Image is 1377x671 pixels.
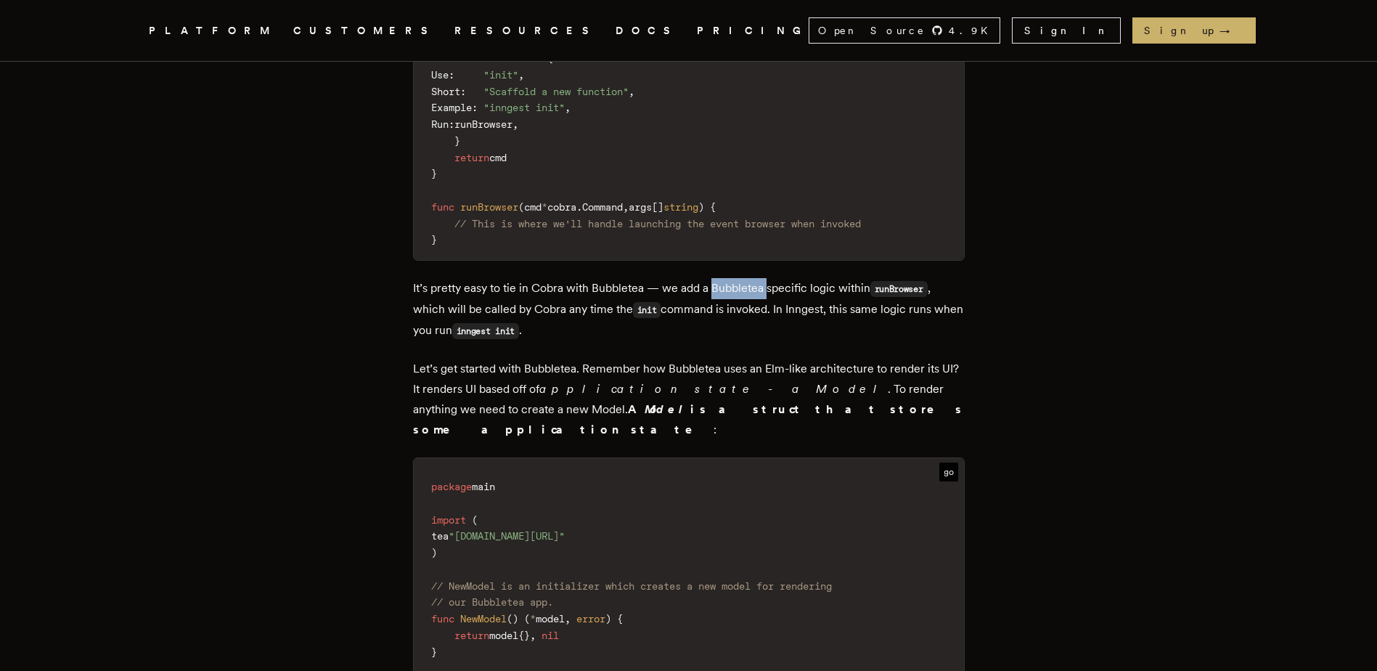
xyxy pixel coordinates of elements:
[431,646,437,658] span: }
[431,613,454,625] span: func
[663,201,698,213] span: string
[454,630,489,641] span: return
[576,613,605,625] span: error
[293,22,437,40] a: CUSTOMERS
[1219,23,1244,38] span: →
[576,201,582,213] span: .
[633,302,661,318] code: init
[697,22,809,40] a: PRICING
[518,201,524,213] span: (
[629,86,634,97] span: ,
[623,201,629,213] span: ,
[454,22,598,40] button: RESOURCES
[472,102,478,113] span: :
[645,402,690,416] em: Model
[431,86,460,97] span: Short
[616,22,679,40] a: DOCS
[507,613,512,625] span: (
[524,201,542,213] span: cmd
[431,596,553,608] span: // our Bubbletea app.
[472,481,495,492] span: main
[539,382,888,396] em: application state - a Model
[454,218,861,229] span: // This is where we'll handle launching the event browser when invoked
[518,69,524,81] span: ,
[565,613,571,625] span: ,
[617,613,623,625] span: {
[413,278,965,341] p: It’s pretty easy to tie in Cobra with Bubbletea — we add a Bubbletea specific logic within , whic...
[431,530,449,542] span: tea
[547,201,576,213] span: cobra
[658,201,663,213] span: ]
[431,201,454,213] span: func
[460,201,518,213] span: runBrowser
[605,613,611,625] span: )
[698,201,704,213] span: )
[149,22,276,40] button: PLATFORM
[431,481,472,492] span: package
[1132,17,1256,44] a: Sign up
[489,630,518,641] span: model
[483,86,629,97] span: "Scaffold a new function"
[460,613,507,625] span: NewModel
[454,152,489,163] span: return
[483,69,518,81] span: "init"
[452,323,519,339] code: inngest init
[431,168,437,179] span: }
[431,514,466,526] span: import
[431,102,472,113] span: Example
[431,69,449,81] span: Use
[512,118,518,130] span: ,
[524,630,530,641] span: }
[449,69,454,81] span: :
[518,630,524,641] span: {
[652,201,658,213] span: [
[460,86,466,97] span: :
[818,23,926,38] span: Open Source
[710,201,716,213] span: {
[524,613,530,625] span: (
[536,613,565,625] span: model
[949,23,997,38] span: 4.9 K
[582,201,623,213] span: Command
[449,118,454,130] span: :
[489,152,507,163] span: cmd
[413,402,964,436] b: A is a struct that stores some application state
[512,613,518,625] span: )
[413,359,965,440] p: Let’s get started with Bubbletea. Remember how Bubbletea uses an Elm-like architecture to render ...
[870,281,928,297] code: runBrowser
[530,630,536,641] span: ,
[454,118,512,130] span: runBrowser
[472,514,478,526] span: (
[454,135,460,147] span: }
[483,102,565,113] span: "inngest init"
[629,201,652,213] span: args
[939,463,958,481] span: go
[565,102,571,113] span: ,
[449,530,565,542] span: "[DOMAIN_NAME][URL]"
[431,547,437,558] span: )
[1012,17,1121,44] a: Sign In
[431,118,449,130] span: Run
[431,580,832,592] span: // NewModel is an initializer which creates a new model for rendering
[542,630,559,641] span: nil
[431,234,437,245] span: }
